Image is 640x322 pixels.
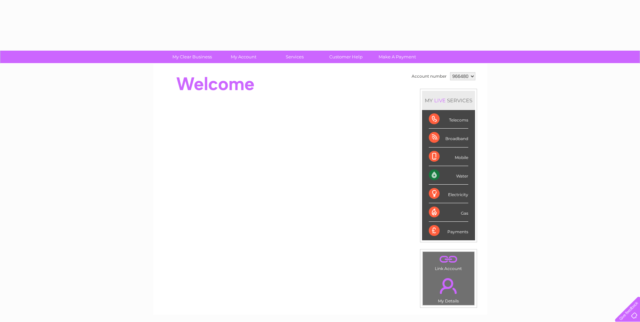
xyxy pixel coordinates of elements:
td: Link Account [422,251,475,273]
div: MY SERVICES [422,91,475,110]
a: My Clear Business [164,51,220,63]
div: Telecoms [429,110,468,129]
div: Gas [429,203,468,222]
td: Account number [410,71,448,82]
td: My Details [422,272,475,305]
div: Broadband [429,129,468,147]
div: Water [429,166,468,185]
a: Make A Payment [369,51,425,63]
div: LIVE [433,97,447,104]
a: . [424,274,473,298]
div: Electricity [429,185,468,203]
a: Services [267,51,323,63]
a: . [424,253,473,265]
a: My Account [216,51,271,63]
a: Customer Help [318,51,374,63]
div: Mobile [429,147,468,166]
div: Payments [429,222,468,240]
